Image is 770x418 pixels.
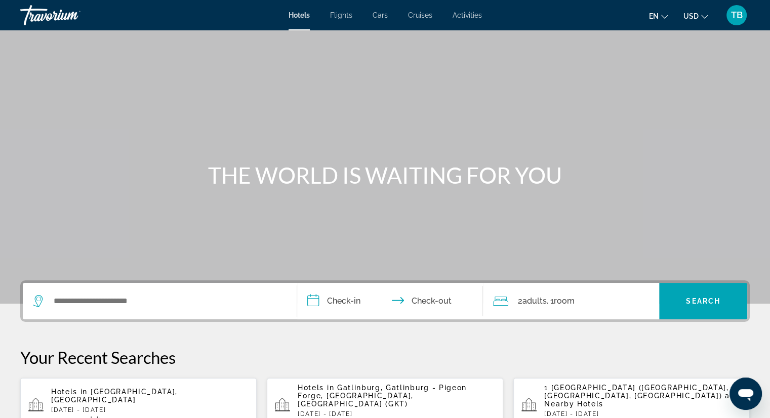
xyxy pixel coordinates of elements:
span: Gatlinburg, Gatlinburg - Pigeon Forge, [GEOGRAPHIC_DATA], [GEOGRAPHIC_DATA] (GKT) [298,384,467,408]
span: en [649,12,659,20]
iframe: Button to launch messaging window [730,378,762,410]
span: Hotels in [298,384,334,392]
a: Cars [373,11,388,19]
span: , 1 [546,294,574,308]
span: Search [686,297,720,305]
h1: THE WORLD IS WAITING FOR YOU [195,162,575,188]
span: USD [683,12,699,20]
button: User Menu [723,5,750,26]
p: [DATE] - [DATE] [298,410,495,417]
span: Adults [522,296,546,306]
button: Check in and out dates [297,283,483,319]
span: TB [731,10,743,20]
p: Your Recent Searches [20,347,750,367]
span: 1 [GEOGRAPHIC_DATA] ([GEOGRAPHIC_DATA], [GEOGRAPHIC_DATA], [GEOGRAPHIC_DATA]) [544,384,729,400]
a: Flights [330,11,352,19]
span: and Nearby Hotels [544,392,740,408]
div: Search widget [23,283,747,319]
button: Change language [649,9,668,23]
button: Change currency [683,9,708,23]
span: Room [553,296,574,306]
p: [DATE] - [DATE] [51,406,249,413]
span: 2 [517,294,546,308]
button: Travelers: 2 adults, 0 children [483,283,659,319]
a: Activities [453,11,482,19]
a: Travorium [20,2,121,28]
span: Hotels in [51,388,88,396]
button: Search [659,283,747,319]
p: [DATE] - [DATE] [544,410,742,417]
span: [GEOGRAPHIC_DATA], [GEOGRAPHIC_DATA] [51,388,178,404]
a: Hotels [289,11,310,19]
a: Cruises [408,11,432,19]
